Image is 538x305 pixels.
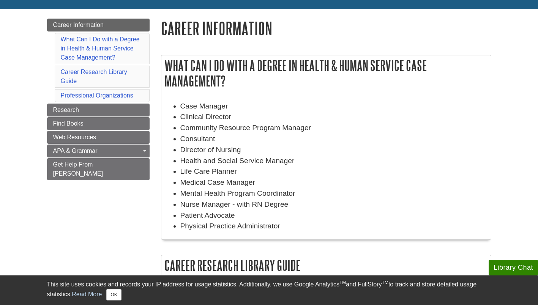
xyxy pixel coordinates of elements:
[180,134,487,145] li: Consultant
[72,291,102,297] a: Read More
[53,161,103,177] span: Get Help From [PERSON_NAME]
[180,210,487,221] li: Patient Advocate
[53,120,84,127] span: Find Books
[180,166,487,177] li: Life Care Planner
[382,280,388,285] sup: TM
[53,107,79,113] span: Research
[180,156,487,167] li: Health and Social Service Manager
[61,92,133,99] a: Professional Organizations
[161,19,491,38] h1: Career Information
[180,101,487,112] li: Case Manager
[53,22,104,28] span: Career Information
[47,145,150,157] a: APA & Grammar
[47,19,150,31] a: Career Information
[489,260,538,275] button: Library Chat
[47,158,150,180] a: Get Help From [PERSON_NAME]
[161,255,491,275] h2: Career Research Library Guide
[180,177,487,188] li: Medical Case Manager
[180,188,487,199] li: Mental Health Program Coordinator
[47,117,150,130] a: Find Books
[61,36,140,61] a: What Can I Do with a Degree in Health & Human Service Case Management?
[180,199,487,210] li: Nurse Manager - with RN Degree
[180,112,487,123] li: Clinical Director
[180,221,487,232] li: Physical Practice Administrator
[180,145,487,156] li: Director of Nursing
[53,134,96,140] span: Web Resources
[47,104,150,116] a: Research
[47,19,150,180] div: Guide Page Menu
[47,280,491,300] div: This site uses cookies and records your IP address for usage statistics. Additionally, we use Goo...
[61,69,127,84] a: Career Research Library Guide
[339,280,346,285] sup: TM
[106,289,121,300] button: Close
[161,55,491,91] h2: What Can I Do with a Degree in Health & Human Service Case Management?
[53,148,98,154] span: APA & Grammar
[180,123,487,134] li: Community Resource Program Manager
[47,131,150,144] a: Web Resources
